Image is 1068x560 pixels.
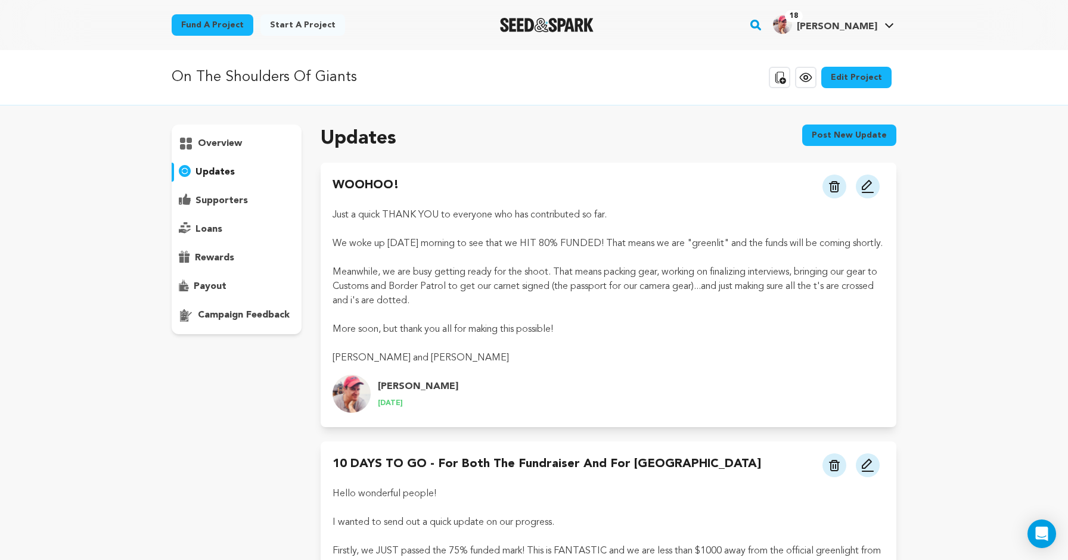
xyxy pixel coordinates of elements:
h2: Updates [321,125,396,153]
p: Just a quick THANK YOU to everyone who has contributed so far. [333,208,884,222]
p: [DATE] [378,399,458,408]
a: Scott D.'s Profile [771,13,896,34]
p: We woke up [DATE] morning to see that we HIT 80% FUNDED! That means we are "greenlit" and the fun... [333,237,884,251]
a: Seed&Spark Homepage [500,18,594,32]
img: 73bbabdc3393ef94.png [773,15,792,34]
img: pencil.svg [861,458,875,472]
button: supporters [172,191,302,210]
button: Post new update [802,125,896,146]
div: Scott D.'s Profile [773,15,877,34]
button: loans [172,220,302,239]
img: 73bbabdc3393ef94.png [333,375,371,413]
span: 18 [785,10,803,22]
button: campaign feedback [172,306,302,325]
p: [PERSON_NAME] and [PERSON_NAME] [333,351,884,365]
p: payout [194,279,226,294]
button: overview [172,134,302,153]
p: updates [195,165,235,179]
p: Hello wonderful people! [333,487,884,501]
p: campaign feedback [198,308,290,322]
span: Scott D.'s Profile [771,13,896,38]
a: Fund a project [172,14,253,36]
h4: WOOHOO! [333,177,399,198]
a: update.author.name Profile [333,375,884,413]
a: Start a project [260,14,345,36]
h4: 10 DAYS TO GO - for both the fundraiser and for [GEOGRAPHIC_DATA] [333,456,761,477]
span: [PERSON_NAME] [797,22,877,32]
button: rewards [172,248,302,267]
p: On The Shoulders Of Giants [172,67,357,88]
h4: [PERSON_NAME] [378,379,458,394]
div: Open Intercom Messenger [1027,519,1056,548]
p: rewards [195,251,234,265]
img: Seed&Spark Logo Dark Mode [500,18,594,32]
p: More soon, but thank you all for making this possible! [333,322,884,337]
p: overview [198,136,242,151]
button: payout [172,277,302,296]
img: trash.svg [829,460,840,471]
img: pencil.svg [861,179,875,194]
p: loans [195,222,222,237]
p: supporters [195,194,248,208]
button: updates [172,163,302,182]
p: Meanwhile, we are busy getting ready for the shoot. That means packing gear, working on finalizin... [333,265,884,308]
p: I wanted to send out a quick update on our progress. [333,515,884,530]
a: Edit Project [821,67,892,88]
img: trash.svg [829,181,840,192]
